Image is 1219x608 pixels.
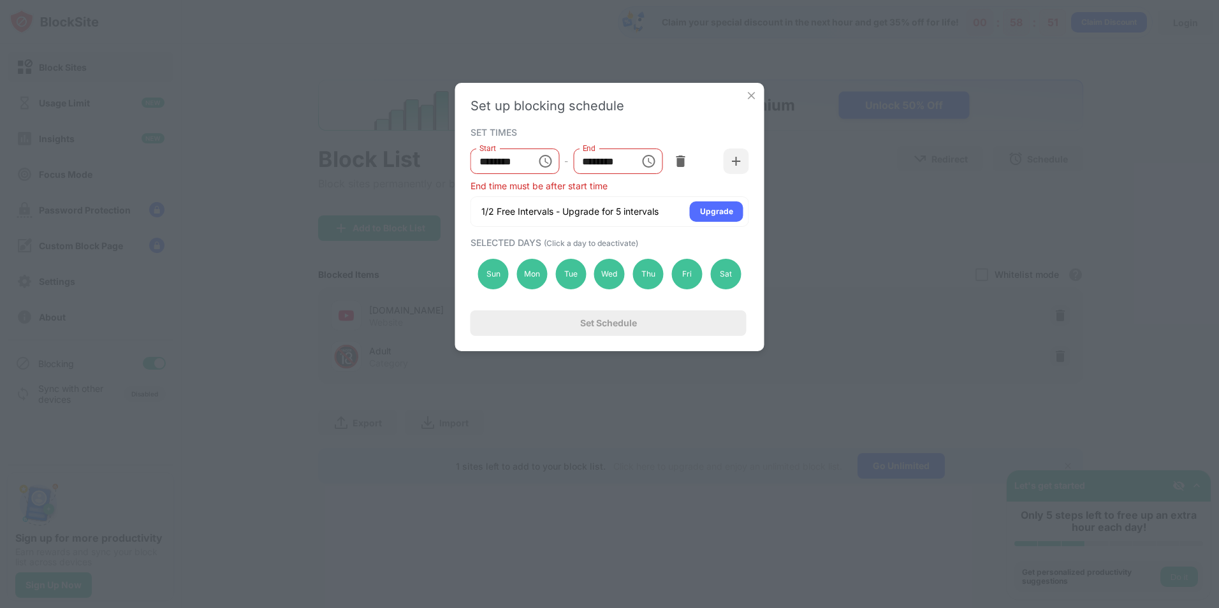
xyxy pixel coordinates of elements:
[582,143,595,154] label: End
[481,205,659,218] div: 1/2 Free Intervals - Upgrade for 5 intervals
[478,259,509,289] div: Sun
[516,259,547,289] div: Mon
[471,180,749,191] div: End time must be after start time
[471,127,746,137] div: SET TIMES
[555,259,586,289] div: Tue
[672,259,703,289] div: Fri
[633,259,664,289] div: Thu
[745,89,758,102] img: x-button.svg
[471,98,749,113] div: Set up blocking schedule
[710,259,741,289] div: Sat
[544,238,638,248] span: (Click a day to deactivate)
[564,154,568,168] div: -
[594,259,625,289] div: Wed
[479,143,496,154] label: Start
[580,318,637,328] div: Set Schedule
[532,148,558,174] button: Choose time, selected time is 8:00 PM
[636,148,661,174] button: Choose time, selected time is 1:00 PM
[700,205,733,218] div: Upgrade
[471,237,746,248] div: SELECTED DAYS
